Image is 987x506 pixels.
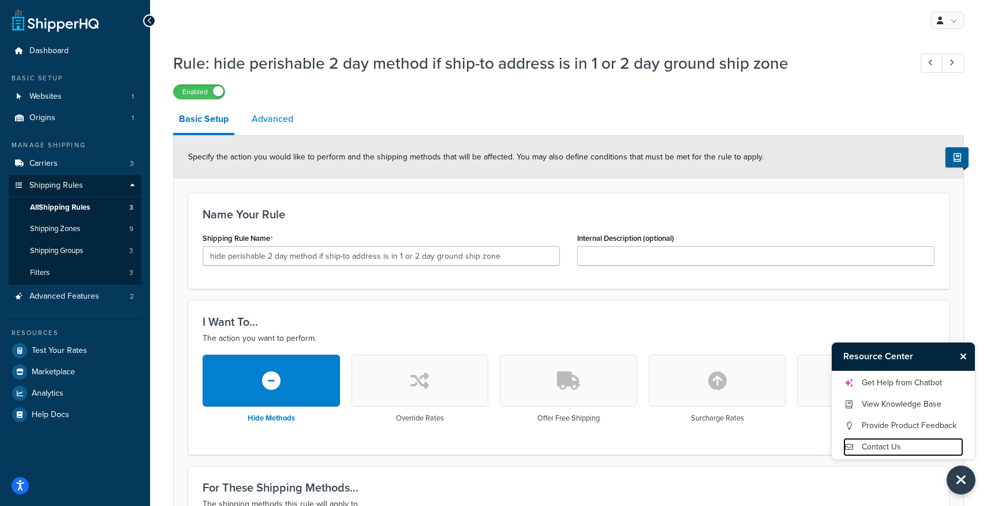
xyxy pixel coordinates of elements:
li: Shipping Zones [9,218,141,240]
h3: Hide Methods [248,414,295,422]
a: Test Your Rates [9,340,141,361]
span: 9 [129,224,133,234]
a: Next Record [942,54,964,73]
h3: Name Your Rule [203,208,934,221]
label: Internal Description (optional) [577,234,674,243]
a: Shipping Groups3 [9,240,141,262]
span: Advanced Features [29,292,99,302]
p: The action you want to perform. [203,332,934,345]
li: Advanced Features [9,286,141,307]
li: Origins [9,107,141,129]
a: Marketplace [9,362,141,382]
h3: Offer Free Shipping [537,414,600,422]
span: Filters [30,268,50,278]
a: Previous Record [921,54,943,73]
a: AllShipping Rules3 [9,197,141,218]
span: All Shipping Rules [30,203,90,213]
div: Basic Setup [9,73,141,83]
div: Manage Shipping [9,140,141,150]
label: Shipping Rule Name [203,234,273,243]
span: Carriers [29,159,58,169]
span: 1 [132,92,134,102]
a: Contact Us [843,438,963,456]
a: Shipping Zones9 [9,218,141,240]
a: Help Docs [9,404,141,425]
a: Advanced Features2 [9,286,141,307]
span: Specify the action you would like to perform and the shipping methods that will be affected. You ... [188,151,764,163]
a: View Knowledge Base [843,395,963,414]
div: Resources [9,328,141,338]
a: Shipping Rules [9,175,141,196]
a: Filters3 [9,262,141,284]
li: Filters [9,262,141,284]
span: Analytics [32,389,63,399]
span: Websites [29,92,62,102]
span: Shipping Rules [29,181,83,191]
button: Close Resource Center [955,349,975,363]
span: 2 [130,292,134,302]
button: Show Help Docs [945,147,969,168]
a: Advanced [246,105,299,133]
h3: Resource Center [832,343,955,370]
span: 3 [129,203,133,213]
a: Dashboard [9,40,141,62]
label: Enabled [174,85,225,99]
a: Origins1 [9,107,141,129]
button: Close Resource Center [947,466,975,494]
span: 3 [129,246,133,256]
span: Test Your Rates [32,346,87,356]
h3: Override Rates [396,414,444,422]
h3: For These Shipping Methods... [203,481,934,494]
a: Basic Setup [173,105,234,135]
h3: Surcharge Rates [691,414,744,422]
li: Shipping Rules [9,175,141,285]
a: Provide Product Feedback [843,416,963,435]
li: Shipping Groups [9,240,141,262]
span: Help Docs [32,410,69,420]
h3: I Want To... [203,315,934,328]
span: Dashboard [29,46,69,56]
span: 3 [129,268,133,278]
span: 3 [130,159,134,169]
a: Analytics [9,383,141,404]
span: Marketplace [32,367,75,377]
h1: Rule: hide perishable 2 day method if ship-to address is in 1 or 2 day ground ship zone [173,52,899,75]
span: Shipping Groups [30,246,83,256]
a: Get Help from Chatbot [843,374,963,392]
span: Shipping Zones [30,224,80,234]
li: Carriers [9,153,141,174]
span: Origins [29,113,55,123]
a: Websites1 [9,86,141,107]
a: Carriers3 [9,153,141,174]
span: 1 [132,113,134,123]
li: Websites [9,86,141,107]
